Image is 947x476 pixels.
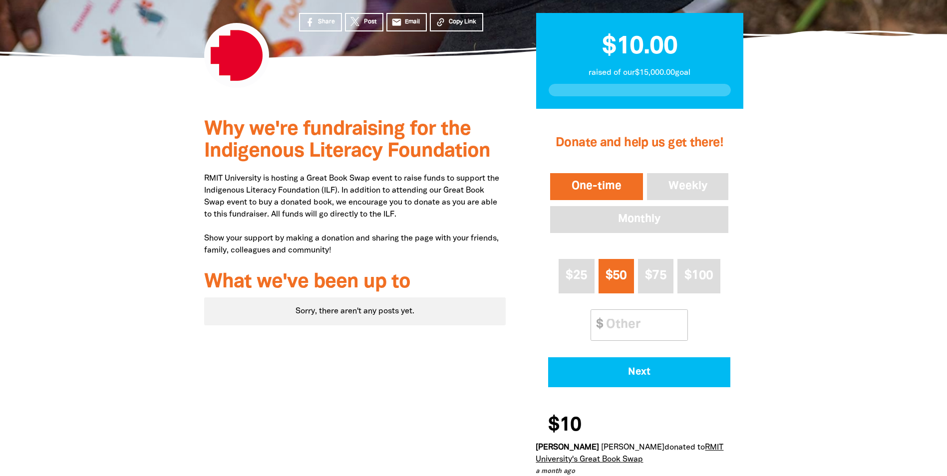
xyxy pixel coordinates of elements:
[204,173,506,256] p: RMIT University is hosting a Great Book Swap event to raise funds to support the Indigenous Liter...
[204,297,506,325] div: Paginated content
[664,444,705,451] span: donated to
[559,259,594,293] button: $25
[536,444,599,451] em: [PERSON_NAME]
[430,13,483,31] button: Copy Link
[364,17,376,26] span: Post
[548,357,730,387] button: Pay with Credit Card
[566,270,587,281] span: $25
[449,17,476,26] span: Copy Link
[318,17,335,26] span: Share
[601,444,664,451] em: [PERSON_NAME]
[386,13,427,31] a: emailEmail
[602,35,677,58] span: $10.00
[299,13,342,31] a: Share
[591,310,603,340] span: $
[204,271,506,293] h3: What we've been up to
[684,270,713,281] span: $100
[204,120,490,161] span: Why we're fundraising for the Indigenous Literacy Foundation
[677,259,720,293] button: $100
[549,67,731,79] p: raised of our $15,000.00 goal
[562,367,717,377] span: Next
[405,17,420,26] span: Email
[548,123,730,163] h2: Donate and help us get there!
[548,204,730,235] button: Monthly
[645,171,731,202] button: Weekly
[345,13,383,31] a: Post
[645,270,666,281] span: $75
[548,416,581,436] span: $10
[548,171,645,202] button: One-time
[204,297,506,325] div: Sorry, there aren't any posts yet.
[599,259,634,293] button: $50
[599,310,687,340] input: Other
[391,17,402,27] i: email
[606,270,627,281] span: $50
[638,259,673,293] button: $75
